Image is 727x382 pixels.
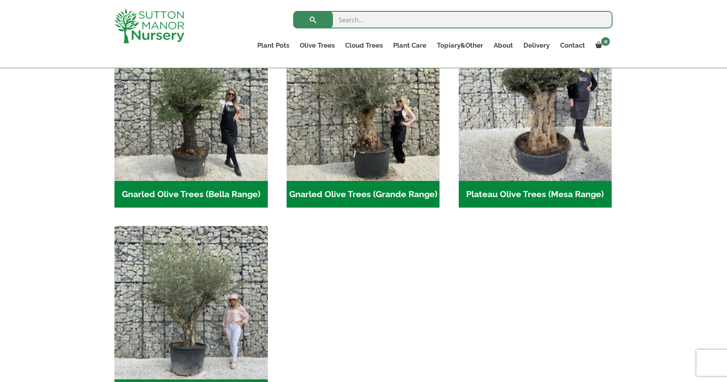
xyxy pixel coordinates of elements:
[432,39,488,52] a: Topiary&Other
[114,181,268,208] h2: Gnarled Olive Trees (Bella Range)
[459,181,612,208] h2: Plateau Olive Trees (Mesa Range)
[114,28,268,208] a: Visit product category Gnarled Olive Trees (Bella Range)
[287,28,440,208] a: Visit product category Gnarled Olive Trees (Grande Range)
[114,28,268,181] img: Gnarled Olive Trees (Bella Range)
[555,39,590,52] a: Contact
[114,226,268,379] img: Multi Stem Olives (Arcadia Range)
[388,39,432,52] a: Plant Care
[601,37,610,46] span: 0
[294,39,340,52] a: Olive Trees
[459,28,612,181] img: Plateau Olive Trees (Mesa Range)
[252,39,294,52] a: Plant Pots
[590,39,613,52] a: 0
[293,11,613,28] input: Search...
[488,39,518,52] a: About
[287,28,440,181] img: Gnarled Olive Trees (Grande Range)
[287,181,440,208] h2: Gnarled Olive Trees (Grande Range)
[340,39,388,52] a: Cloud Trees
[518,39,555,52] a: Delivery
[114,9,184,43] img: logo
[459,28,612,208] a: Visit product category Plateau Olive Trees (Mesa Range)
